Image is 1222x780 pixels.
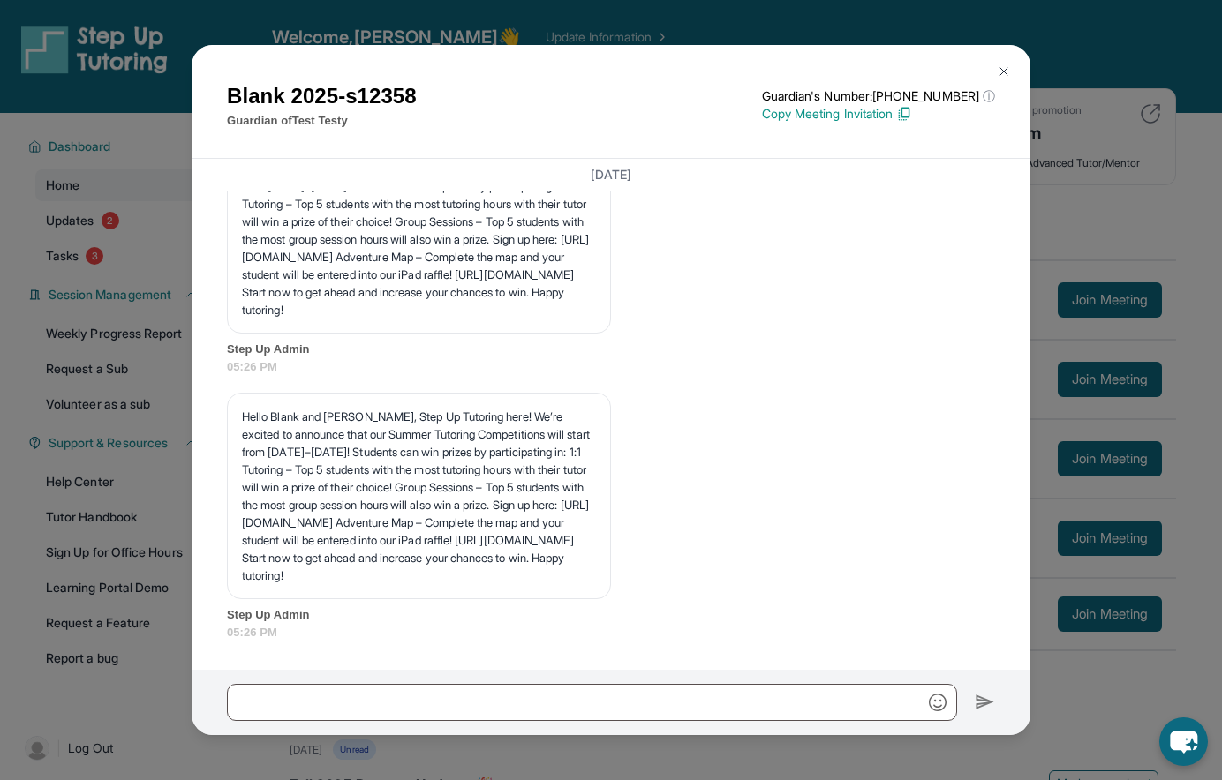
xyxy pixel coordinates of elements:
p: Guardian's Number: [PHONE_NUMBER] [762,87,995,105]
span: Step Up Admin [227,606,995,624]
button: chat-button [1159,717,1208,766]
p: Guardian of Test Testy [227,112,417,130]
img: Copy Icon [896,106,912,122]
p: Hello Blank and [PERSON_NAME], Step Up Tutoring here! We’re excited to announce that our Summer T... [242,408,596,584]
p: Hello Blank and [PERSON_NAME], Step Up Tutoring here! We’re excited to announce that our Summer T... [242,142,596,319]
img: Close Icon [997,64,1011,79]
h3: [DATE] [227,166,995,184]
span: 05:26 PM [227,624,995,641]
span: ⓘ [983,87,995,105]
img: Emoji [929,694,947,711]
span: 05:26 PM [227,358,995,376]
p: Copy Meeting Invitation [762,105,995,123]
img: Send icon [975,692,995,713]
span: Step Up Admin [227,341,995,358]
h1: Blank 2025-s12358 [227,80,417,112]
